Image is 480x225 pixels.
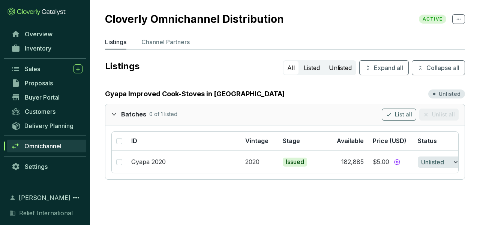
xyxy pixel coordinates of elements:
[374,63,403,72] span: Expand all
[105,89,285,99] a: Gyapa Improved Cook-Stoves in [GEOGRAPHIC_DATA]
[418,156,463,168] button: Unlisted
[286,158,304,166] p: Issued
[25,94,60,101] span: Buyer Portal
[418,137,437,145] span: Status
[105,60,280,72] p: Listings
[25,163,48,170] span: Settings
[300,61,324,75] button: Listed
[278,132,323,151] th: Stage
[341,158,364,166] div: 182,885
[7,91,86,104] a: Buyer Portal
[19,193,70,202] span: [PERSON_NAME]
[111,112,117,117] span: expanded
[24,142,61,150] span: Omnichannel
[127,132,241,151] th: ID
[25,45,51,52] span: Inventory
[439,90,460,98] p: Unlisted
[241,151,278,173] td: 2020
[131,137,137,145] span: ID
[127,151,241,173] td: Gyapa 2020
[283,137,300,145] span: Stage
[337,137,364,145] span: Available
[24,122,73,130] span: Delivery Planning
[395,111,412,118] span: List all
[25,108,55,115] span: Customers
[373,137,406,145] span: Price (USD)
[19,209,73,218] span: Relief International
[412,60,465,75] button: Collapse all
[382,109,416,121] button: List all
[359,60,409,75] button: Expand all
[7,160,86,173] a: Settings
[421,158,444,167] span: Unlisted
[245,137,268,145] span: Vintage
[25,65,40,73] span: Sales
[105,37,126,46] p: Listings
[7,42,86,55] a: Inventory
[105,13,291,25] h2: Cloverly Omnichannel Distribution
[25,30,52,38] span: Overview
[241,132,278,151] th: Vintage
[7,63,86,75] a: Sales
[141,37,190,46] p: Channel Partners
[111,109,121,119] div: expanded
[7,140,86,152] a: Omnichannel
[283,61,298,75] button: All
[25,79,53,87] span: Proposals
[121,110,146,119] p: Batches
[373,157,409,167] section: $5.00
[426,63,459,72] span: Collapse all
[323,132,368,151] th: Available
[325,61,355,75] button: Unlisted
[149,110,177,119] p: 0 of 1 listed
[131,158,166,165] a: Gyapa 2020
[7,28,86,40] a: Overview
[7,77,86,89] a: Proposals
[7,119,86,132] a: Delivery Planning
[419,15,446,24] span: ACTIVE
[413,132,458,151] th: Status
[7,105,86,118] a: Customers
